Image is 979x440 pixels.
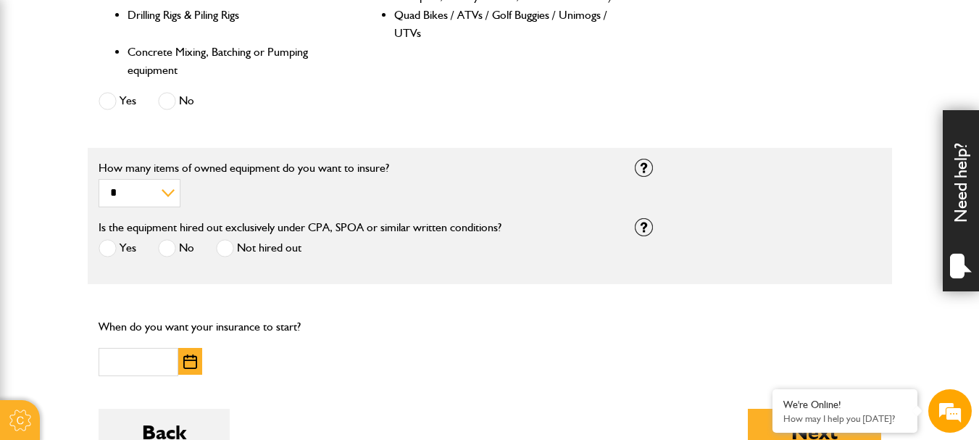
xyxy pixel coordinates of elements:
div: We're Online! [783,399,907,411]
label: Yes [99,92,136,110]
input: Enter your phone number [19,220,264,252]
div: Chat with us now [75,81,243,100]
li: Drilling Rigs & Piling Rigs [128,6,346,43]
input: Enter your last name [19,134,264,166]
label: No [158,239,194,257]
label: Yes [99,239,136,257]
label: Is the equipment hired out exclusively under CPA, SPOA or similar written conditions? [99,222,501,233]
label: No [158,92,194,110]
textarea: Type your message and hit 'Enter' [19,262,264,313]
img: Choose date [183,354,197,369]
li: Quad Bikes / ATVs / Golf Buggies / Unimogs / UTVs [394,6,613,43]
img: d_20077148190_company_1631870298795_20077148190 [25,80,61,101]
label: Not hired out [216,239,301,257]
label: How many items of owned equipment do you want to insure? [99,162,613,174]
li: Concrete Mixing, Batching or Pumping equipment [128,43,346,80]
p: How may I help you today? [783,413,907,424]
div: Need help? [943,110,979,291]
div: Minimize live chat window [238,7,272,42]
em: Start Chat [197,340,263,360]
p: When do you want your insurance to start? [99,317,345,336]
input: Enter your email address [19,177,264,209]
